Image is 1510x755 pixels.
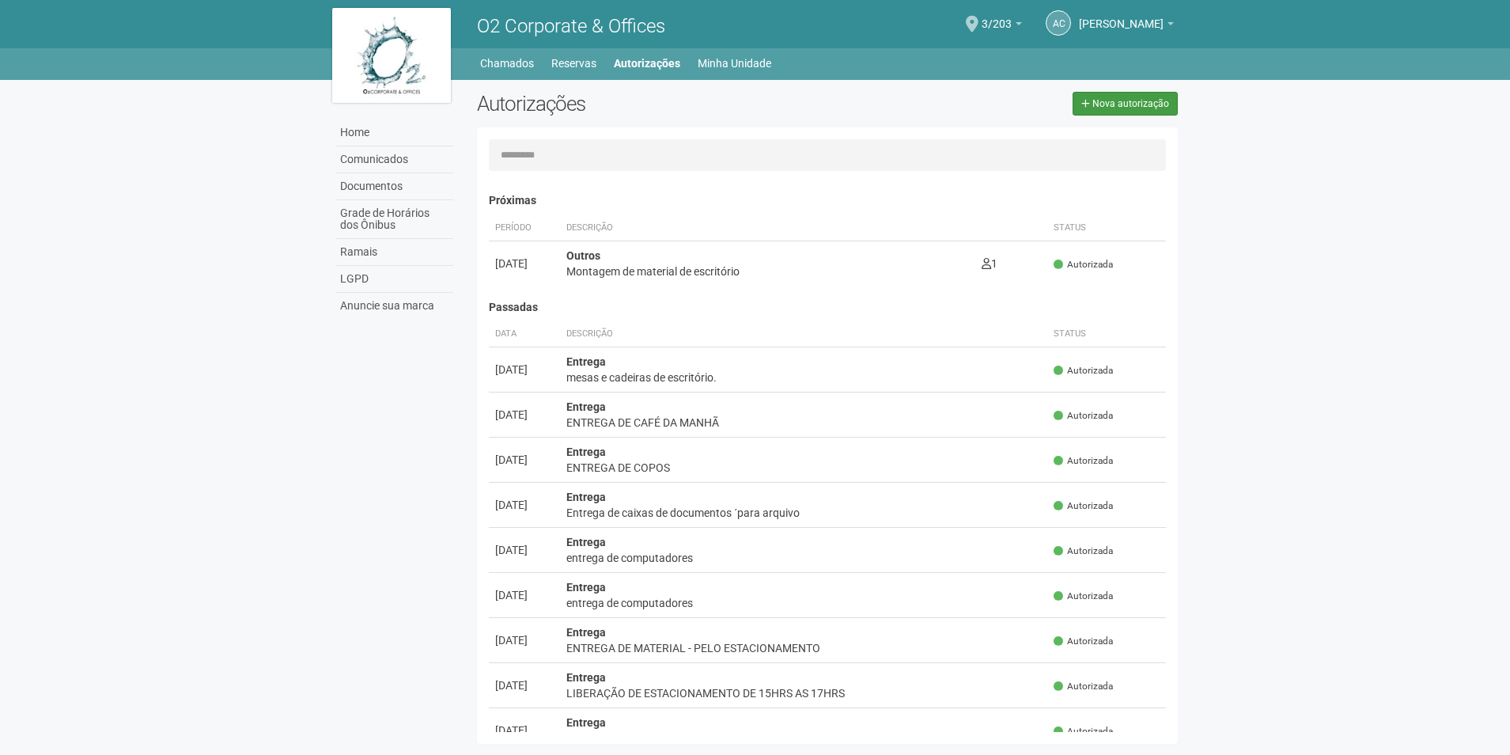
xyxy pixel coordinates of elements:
a: Anuncie sua marca [336,293,453,319]
strong: Entrega [566,581,606,594]
div: ENTREGA DE MATERIAL - PELO ESTACIONAMENTO [566,640,1042,656]
th: Período [489,215,560,241]
div: ENTREGA DE COPOS [566,460,1042,476]
span: Amanda Cristina Sampaio Almeida [1079,2,1164,30]
span: Autorizada [1054,258,1113,271]
strong: Entrega [566,400,606,413]
a: Minha Unidade [698,52,771,74]
div: Entrega de caixas de documentos ´para arquivo [566,505,1042,521]
div: [DATE] [495,723,554,738]
h2: Autorizações [477,92,816,116]
div: [DATE] [495,632,554,648]
a: AC [1046,10,1071,36]
div: entrega de computadores [566,550,1042,566]
div: [DATE] [495,587,554,603]
span: Autorizada [1054,590,1113,603]
strong: Entrega [566,355,606,368]
div: [DATE] [495,497,554,513]
th: Descrição [560,215,975,241]
strong: Entrega [566,716,606,729]
span: Autorizada [1054,499,1113,513]
h4: Próximas [489,195,1167,207]
a: Reservas [551,52,596,74]
a: 3/203 [982,20,1022,32]
a: Documentos [336,173,453,200]
div: ENTREGA DE CAFÉ DA MANHÃ [566,415,1042,431]
div: [DATE] [495,256,554,271]
div: LIBERAÇÃO DE ESTACIONAMENTO DE 15HRS AS 17HRS [566,685,1042,701]
th: Status [1047,215,1166,241]
strong: Outros [566,249,600,262]
strong: Entrega [566,626,606,639]
img: logo.jpg [332,8,451,103]
th: Data [489,321,560,347]
span: Autorizada [1054,680,1113,693]
span: Autorizada [1054,409,1113,423]
div: [DATE] [495,407,554,423]
div: Montagem de material de escritório [566,264,969,279]
span: Autorizada [1054,725,1113,738]
div: [DATE] [495,542,554,558]
a: Grade de Horários dos Ônibus [336,200,453,239]
div: [DATE] [495,452,554,468]
span: Nova autorização [1092,98,1169,109]
span: O2 Corporate & Offices [477,15,665,37]
a: [PERSON_NAME] [1079,20,1174,32]
div: mesas e cadeiras de escritório. [566,370,1042,385]
a: Autorizações [614,52,680,74]
strong: Entrega [566,536,606,548]
a: Comunicados [336,146,453,173]
span: 3/203 [982,2,1012,30]
a: LGPD [336,266,453,293]
div: [DATE] [495,677,554,693]
div: entrega de computadores [566,595,1042,611]
a: Nova autorização [1073,92,1178,116]
a: Ramais [336,239,453,266]
h4: Passadas [489,302,1167,313]
span: Autorizada [1054,364,1113,377]
th: Status [1047,321,1166,347]
span: Autorizada [1054,544,1113,558]
span: Autorizada [1054,635,1113,648]
strong: Entrega [566,671,606,684]
th: Descrição [560,321,1048,347]
a: Chamados [480,52,534,74]
span: 1 [982,257,997,270]
strong: Entrega [566,446,606,458]
strong: Entrega [566,491,606,503]
div: [DATE] [495,362,554,377]
div: ENTREGA DE CAIXAS DE DOCUMENTOS DA EMPRESA, POUCAS UNIDADES [566,730,1042,746]
a: Home [336,120,453,146]
span: Autorizada [1054,454,1113,468]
